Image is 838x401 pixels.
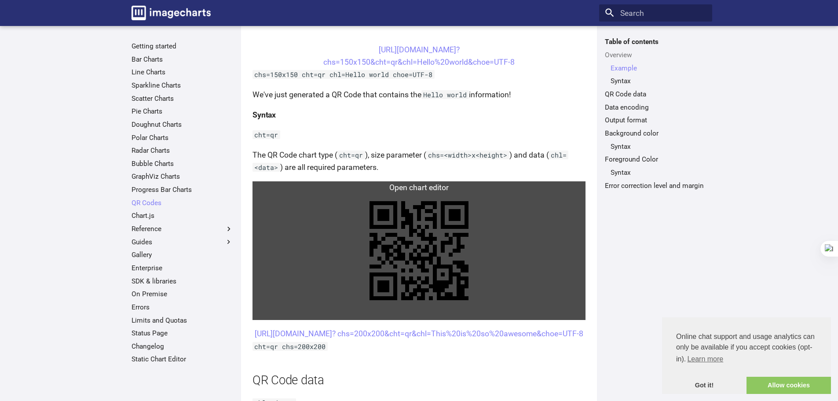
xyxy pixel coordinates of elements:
[252,149,586,173] p: The QR Code chart type ( ), size parameter ( ) and data ( ) are all required parameters.
[662,377,747,394] a: dismiss cookie message
[132,342,233,351] a: Changelog
[426,151,509,159] code: chs=<width>x<height>
[747,377,831,394] a: allow cookies
[132,316,233,325] a: Limits and Quotas
[252,372,586,389] h2: QR Code data
[132,199,233,207] a: QR Codes
[605,181,706,190] a: Error correction level and margin
[132,133,233,142] a: Polar Charts
[605,142,706,151] nav: Background color
[132,68,233,77] a: Line Charts
[605,90,706,99] a: QR Code data
[605,116,706,125] a: Output format
[132,264,233,272] a: Enterprise
[599,37,712,190] nav: Table of contents
[605,129,706,138] a: Background color
[337,151,365,159] code: cht=qr
[611,64,706,73] a: Example
[676,331,817,366] span: Online chat support and usage analytics can only be available if you accept cookies (opt-in).
[605,103,706,112] a: Data encoding
[421,90,469,99] code: Hello world
[252,342,328,351] code: cht=qr chs=200x200
[611,142,706,151] a: Syntax
[132,159,233,168] a: Bubble Charts
[611,168,706,177] a: Syntax
[132,6,211,20] img: logo
[132,120,233,129] a: Doughnut Charts
[132,250,233,259] a: Gallery
[252,70,435,79] code: chs=150x150 cht=qr chl=Hello world choe=UTF-8
[132,303,233,312] a: Errors
[252,88,586,101] p: We've just generated a QR Code that contains the information!
[132,146,233,155] a: Radar Charts
[662,317,831,394] div: cookieconsent
[132,329,233,338] a: Status Page
[605,64,706,86] nav: Overview
[128,2,215,24] a: Image-Charts documentation
[252,109,586,121] h4: Syntax
[132,290,233,298] a: On Premise
[132,94,233,103] a: Scatter Charts
[132,172,233,181] a: GraphViz Charts
[132,238,233,246] label: Guides
[605,51,706,59] a: Overview
[132,55,233,64] a: Bar Charts
[132,211,233,220] a: Chart.js
[599,4,712,22] input: Search
[132,355,233,364] a: Static Chart Editor
[599,37,712,46] label: Table of contents
[611,77,706,85] a: Syntax
[132,224,233,233] label: Reference
[132,185,233,194] a: Progress Bar Charts
[323,45,515,66] a: [URL][DOMAIN_NAME]?chs=150x150&cht=qr&chl=Hello%20world&choe=UTF-8
[605,168,706,177] nav: Foreground Color
[255,329,583,338] a: [URL][DOMAIN_NAME]? chs=200x200&cht=qr&chl=This%20is%20so%20awesome&choe=UTF-8
[252,130,280,139] code: cht=qr
[686,353,725,366] a: learn more about cookies
[132,107,233,116] a: Pie Charts
[132,81,233,90] a: Sparkline Charts
[132,277,233,286] a: SDK & libraries
[605,155,706,164] a: Foreground Color
[132,42,233,51] a: Getting started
